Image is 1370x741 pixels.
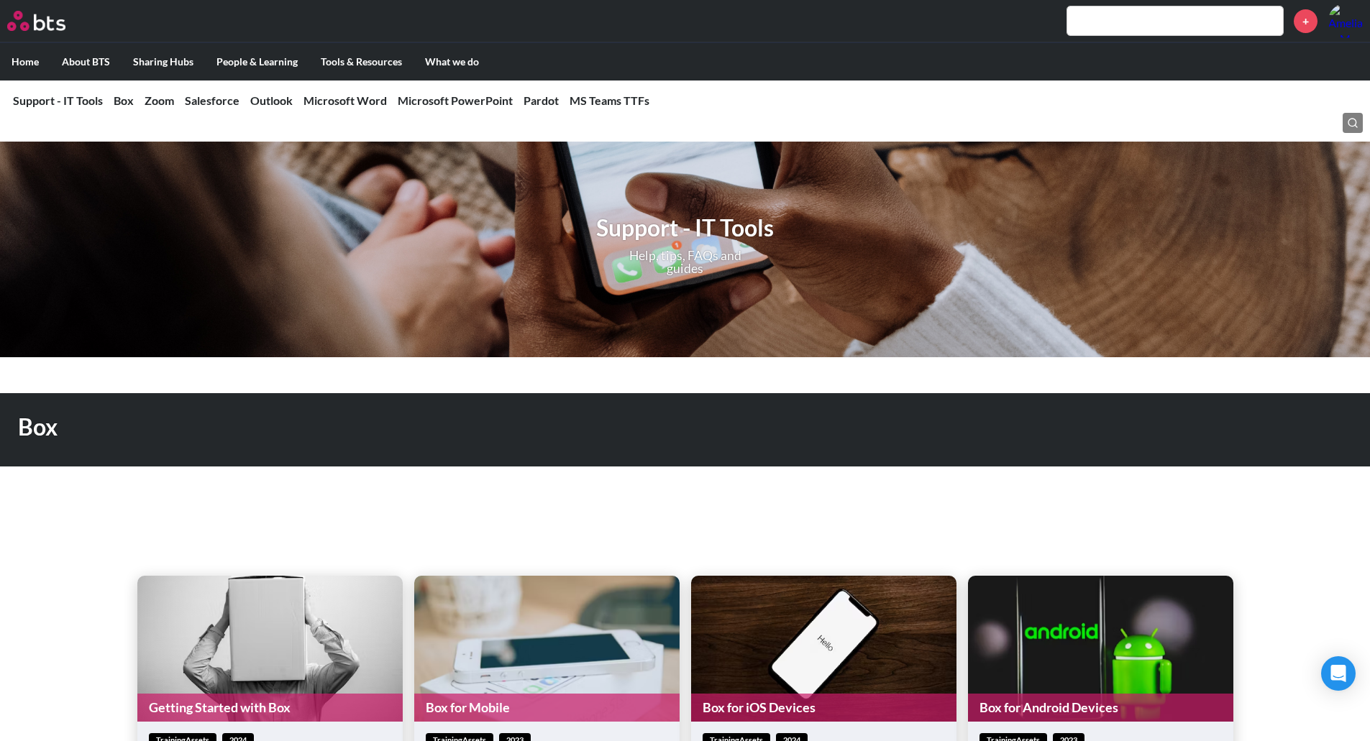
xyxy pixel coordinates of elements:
[570,93,649,107] a: MS Teams TTFs
[18,411,951,443] h1: Box
[1328,4,1363,38] img: Amelia LaMarca
[7,11,65,31] img: BTS Logo
[205,43,309,80] label: People & Learning
[7,11,92,31] a: Go home
[1328,4,1363,38] a: Profile
[114,93,134,107] a: Box
[13,93,103,107] a: Support - IT Tools
[137,694,403,722] a: Getting Started with Box
[968,694,1233,722] a: Box for Android Devices
[691,694,956,722] a: Box for iOS Devices
[185,93,239,107] a: Salesforce
[524,93,559,107] a: Pardot
[50,43,122,80] label: About BTS
[398,93,513,107] a: Microsoft PowerPoint
[1321,656,1356,691] div: Open Intercom Messenger
[596,212,774,244] h1: Support - IT Tools
[309,43,414,80] label: Tools & Resources
[122,43,205,80] label: Sharing Hubs
[303,93,387,107] a: Microsoft Word
[414,43,490,80] label: What we do
[145,93,174,107] a: Zoom
[250,93,293,107] a: Outlook
[1294,9,1318,33] a: +
[414,694,680,722] a: Box for Mobile
[614,249,757,275] p: Help, tips, FAQs and guides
